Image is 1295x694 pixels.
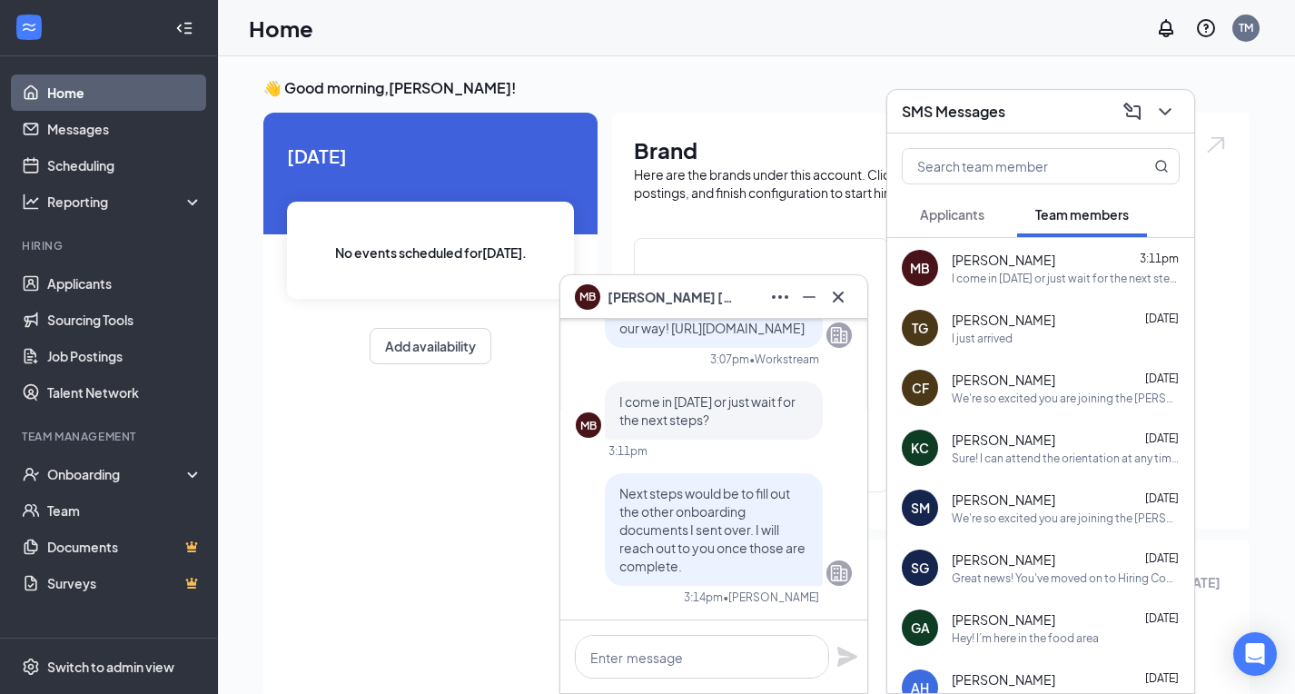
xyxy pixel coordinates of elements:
span: [DATE] [1145,611,1179,625]
span: Team members [1035,206,1129,223]
button: ComposeMessage [1118,97,1147,126]
span: • [PERSON_NAME] [723,590,819,605]
div: SG [911,559,929,577]
h1: Brand [634,134,1228,165]
span: • Workstream [749,352,819,367]
div: MB [580,418,597,433]
div: GA [911,619,930,637]
div: Team Management [22,429,199,444]
button: Ellipses [766,283,795,312]
svg: ChevronDown [1154,101,1176,123]
span: Applicants [920,206,984,223]
div: 3:11pm [608,443,647,459]
svg: Analysis [22,193,40,211]
a: Talent Network [47,374,203,411]
svg: MagnifyingGlass [1154,159,1169,173]
a: Applicants [47,265,203,302]
span: No events scheduled for [DATE] . [335,243,527,263]
img: open.6027fd2a22e1237b5b06.svg [1204,134,1228,155]
svg: QuestionInfo [1195,17,1217,39]
svg: WorkstreamLogo [20,18,38,36]
svg: Collapse [175,19,193,37]
div: Great news! You've moved on to Hiring Complete, the next stage of the application. We'll reach ou... [952,570,1180,586]
div: Sure! I can attend the orientation at any time in the afternoon! [952,451,1180,466]
div: Reporting [47,193,203,211]
button: Minimize [795,283,824,312]
div: We're so excited you are joining the [PERSON_NAME] Mall (Inside) [DEMOGRAPHIC_DATA]-fil-Ateam ! D... [952,511,1180,526]
img: Chick-fil-A [703,269,819,385]
div: Here are the brands under this account. Click into a brand to see your locations, managers, job p... [634,165,1228,202]
span: [PERSON_NAME] [952,491,1055,509]
span: [PERSON_NAME] [952,311,1055,329]
div: Hiring [22,238,199,253]
svg: Plane [836,646,858,668]
button: Cross [824,283,853,312]
a: Sourcing Tools [47,302,203,338]
a: DocumentsCrown [47,529,203,565]
span: Next steps would be to fill out the other onboarding documents I sent over. I will reach out to y... [619,485,806,574]
svg: Company [828,324,850,346]
span: [DATE] [1145,671,1179,685]
div: Onboarding [47,465,187,483]
div: 3:07pm [710,352,749,367]
div: TG [912,319,928,337]
svg: UserCheck [22,465,40,483]
button: ChevronDown [1151,97,1180,126]
span: [DATE] [1145,372,1179,385]
div: KC [911,439,929,457]
a: Scheduling [47,147,203,183]
span: [DATE] [1145,431,1179,445]
span: [PERSON_NAME] [952,371,1055,389]
a: SurveysCrown [47,565,203,601]
a: Team [47,492,203,529]
span: [DATE] [1145,491,1179,505]
span: I come in [DATE] or just wait for the next steps? [619,393,796,428]
span: [PERSON_NAME] [952,251,1055,269]
a: Home [47,74,203,111]
h3: 👋 Good morning, [PERSON_NAME] ! [263,78,1250,98]
svg: Company [828,562,850,584]
a: Job Postings [47,338,203,374]
a: Messages [47,111,203,147]
div: We're so excited you are joining the [PERSON_NAME] Mall (Inside) [DEMOGRAPHIC_DATA]-fil-Ateam ! D... [952,391,1180,406]
div: I just arrived [952,331,1013,346]
button: Add availability [370,328,491,364]
div: TM [1239,20,1253,35]
span: [DATE] [1145,551,1179,565]
span: [PERSON_NAME] [952,431,1055,449]
div: I come in [DATE] or just wait for the next steps? [952,271,1180,286]
span: [DATE] [1145,312,1179,325]
span: [DATE] [287,142,574,170]
div: 3:14pm [684,590,723,605]
span: [PERSON_NAME] [952,670,1055,689]
svg: Settings [22,658,40,676]
svg: Cross [827,286,849,308]
h3: SMS Messages [902,102,1005,122]
svg: ComposeMessage [1122,101,1143,123]
svg: Minimize [798,286,820,308]
div: MB [910,259,930,277]
div: Switch to admin view [47,658,174,676]
span: 3:11pm [1140,252,1179,265]
span: [PERSON_NAME] [952,610,1055,629]
span: [PERSON_NAME] [952,550,1055,569]
div: CF [912,379,929,397]
span: [PERSON_NAME] [PERSON_NAME] [608,287,735,307]
div: Hey! I’m here in the food area [952,630,1099,646]
svg: Notifications [1155,17,1177,39]
div: Open Intercom Messenger [1233,632,1277,676]
input: Search team member [903,149,1118,183]
div: SM [911,499,930,517]
h1: Home [249,13,313,44]
svg: Ellipses [769,286,791,308]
